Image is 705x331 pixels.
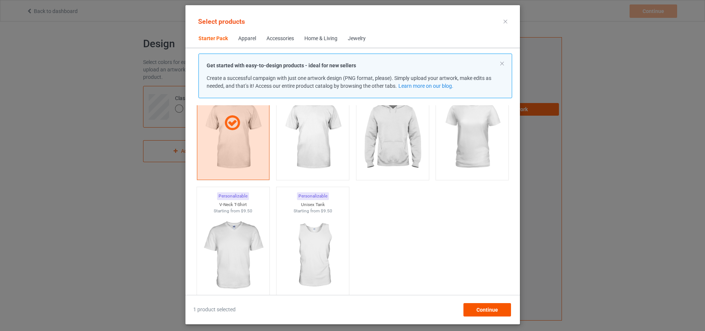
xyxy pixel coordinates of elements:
div: Home & Living [304,35,337,42]
span: Continue [476,307,498,313]
div: Continue [463,303,511,316]
div: V-Neck T-Shirt [197,202,269,208]
div: Starting from [276,208,349,214]
div: Unisex Tank [276,202,349,208]
img: regular.jpg [200,214,266,297]
span: Select products [198,17,245,25]
img: regular.jpg [439,93,505,176]
div: Jewelry [348,35,366,42]
div: Personalizable [297,192,329,200]
span: 1 product selected [193,306,236,314]
div: Starting from [197,208,269,214]
img: regular.jpg [279,93,346,176]
img: regular.jpg [359,93,426,176]
span: $9.50 [241,208,252,213]
div: Personalizable [217,192,249,200]
a: Learn more on our blog. [398,83,453,89]
span: $9.50 [320,208,332,213]
strong: Get started with easy-to-design products - ideal for new sellers [207,62,356,68]
img: regular.jpg [279,214,346,297]
span: Create a successful campaign with just one artwork design (PNG format, please). Simply upload you... [207,75,491,89]
div: Accessories [266,35,294,42]
div: Apparel [238,35,256,42]
span: Starter Pack [193,30,233,48]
